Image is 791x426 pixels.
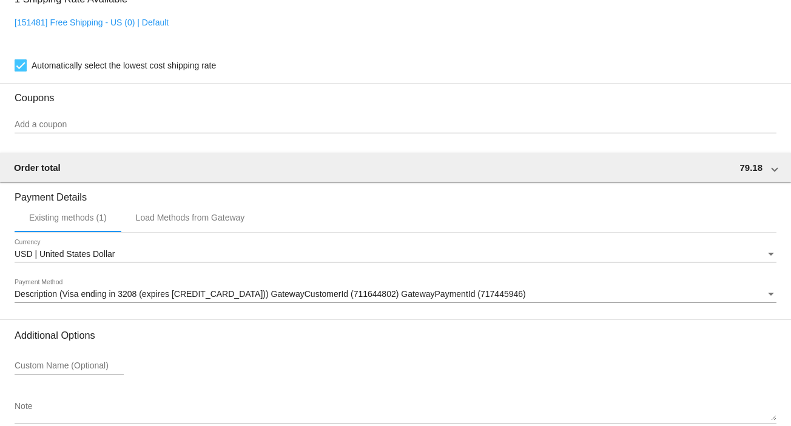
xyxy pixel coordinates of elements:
a: [151481] Free Shipping - US (0) | Default [15,18,169,27]
mat-select: Payment Method [15,290,776,299]
span: Description (Visa ending in 3208 (expires [CREDIT_CARD_DATA])) GatewayCustomerId (711644802) Gate... [15,289,526,299]
span: USD | United States Dollar [15,249,115,259]
h3: Payment Details [15,182,776,203]
span: Automatically select the lowest cost shipping rate [32,58,216,73]
input: Custom Name (Optional) [15,361,124,371]
span: 79.18 [739,162,762,173]
input: Add a coupon [15,120,776,130]
div: Load Methods from Gateway [136,213,245,222]
span: Order total [14,162,61,173]
div: Existing methods (1) [29,213,107,222]
h3: Additional Options [15,330,776,341]
mat-select: Currency [15,250,776,259]
h3: Coupons [15,83,776,104]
